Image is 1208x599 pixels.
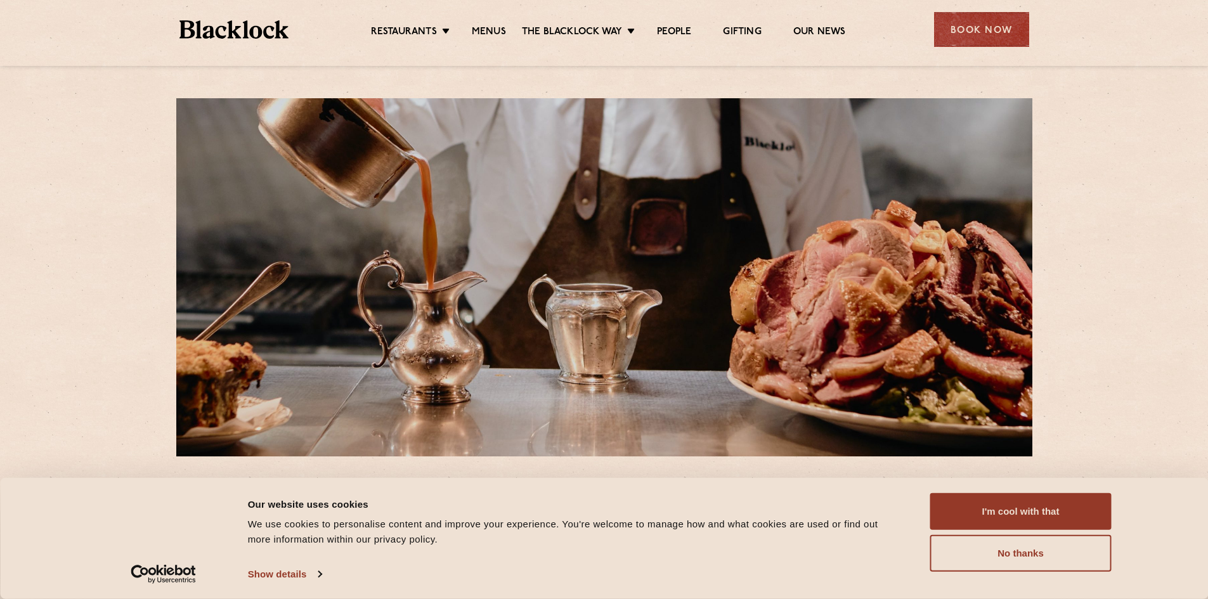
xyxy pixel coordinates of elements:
[934,12,1029,47] div: Book Now
[930,535,1112,572] button: No thanks
[723,26,761,40] a: Gifting
[793,26,846,40] a: Our News
[248,496,902,512] div: Our website uses cookies
[108,565,219,584] a: Usercentrics Cookiebot - opens in a new window
[930,493,1112,530] button: I'm cool with that
[179,20,289,39] img: BL_Textured_Logo-footer-cropped.svg
[472,26,506,40] a: Menus
[522,26,622,40] a: The Blacklock Way
[248,565,321,584] a: Show details
[657,26,691,40] a: People
[371,26,437,40] a: Restaurants
[248,517,902,547] div: We use cookies to personalise content and improve your experience. You're welcome to manage how a...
